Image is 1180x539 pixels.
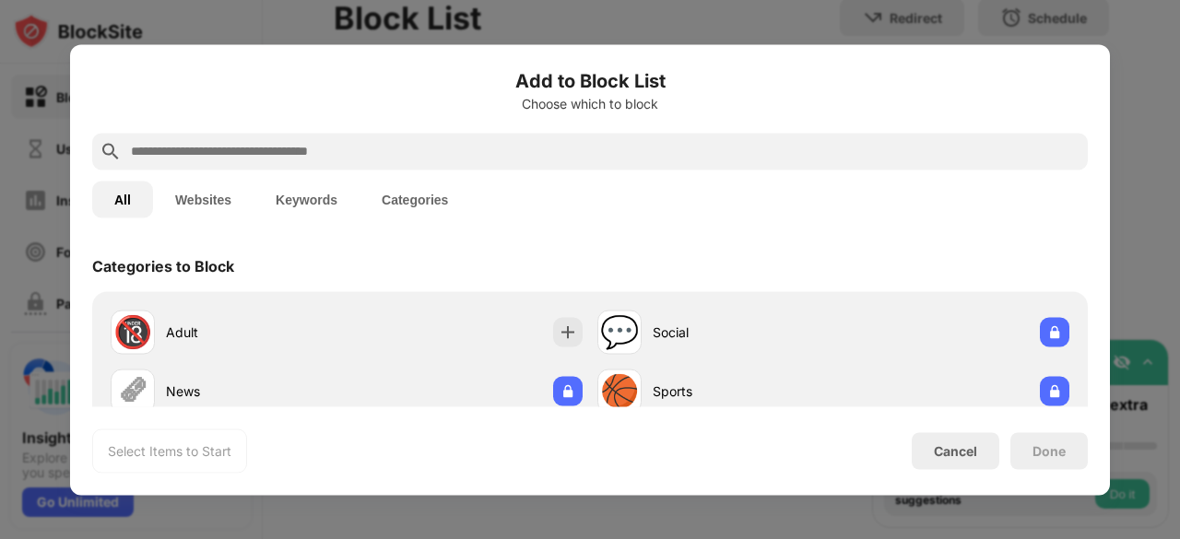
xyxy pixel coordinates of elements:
[600,313,639,351] div: 💬
[653,322,833,342] div: Social
[113,313,152,351] div: 🔞
[600,372,639,410] div: 🏀
[92,256,234,275] div: Categories to Block
[166,322,347,342] div: Adult
[1032,443,1066,458] div: Done
[92,66,1088,94] h6: Add to Block List
[92,96,1088,111] div: Choose which to block
[653,381,833,401] div: Sports
[153,181,254,217] button: Websites
[360,181,470,217] button: Categories
[934,443,977,459] div: Cancel
[108,441,231,460] div: Select Items to Start
[117,372,148,410] div: 🗞
[254,181,360,217] button: Keywords
[166,381,347,401] div: News
[100,140,122,162] img: search.svg
[92,181,153,217] button: All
